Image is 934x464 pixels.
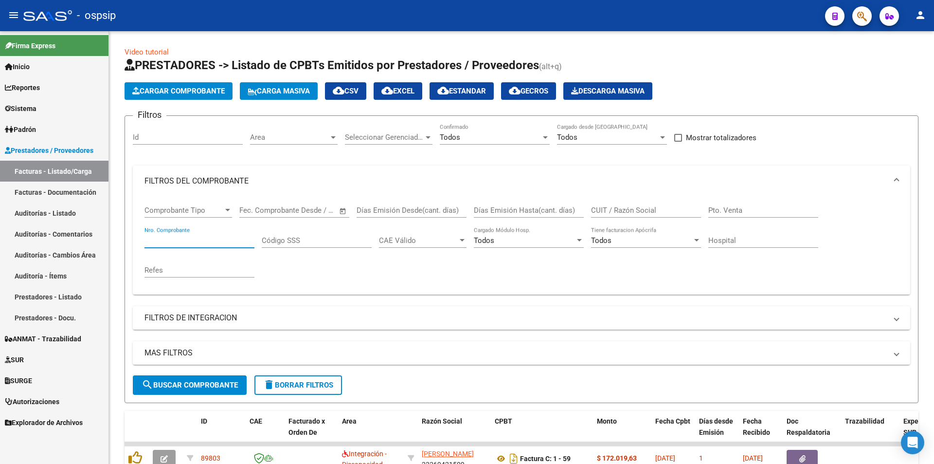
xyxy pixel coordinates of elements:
button: Carga Masiva [240,82,318,100]
span: - ospsip [77,5,116,26]
span: EXCEL [381,87,414,95]
datatable-header-cell: Trazabilidad [841,411,899,454]
app-download-masive: Descarga masiva de comprobantes (adjuntos) [563,82,652,100]
span: Padrón [5,124,36,135]
mat-icon: person [915,9,926,21]
span: ID [201,417,207,425]
datatable-header-cell: CPBT [491,411,593,454]
button: Borrar Filtros [254,375,342,395]
div: Open Intercom Messenger [901,431,924,454]
span: PRESTADORES -> Listado de CPBTs Emitidos por Prestadores / Proveedores [125,58,539,72]
button: Open calendar [338,205,349,217]
span: Mostrar totalizadores [686,132,756,144]
button: Buscar Comprobante [133,375,247,395]
datatable-header-cell: Area [338,411,404,454]
span: Explorador de Archivos [5,417,83,428]
span: Cargar Comprobante [132,87,225,95]
div: FILTROS DEL COMPROBANTE [133,197,910,295]
span: Todos [591,236,611,245]
span: Todos [440,133,460,142]
span: Fecha Cpbt [655,417,690,425]
span: Doc Respaldatoria [787,417,830,436]
mat-icon: delete [263,379,275,390]
span: Trazabilidad [845,417,884,425]
button: Cargar Comprobante [125,82,233,100]
span: Monto [597,417,617,425]
datatable-header-cell: CAE [246,411,285,454]
span: Todos [474,236,494,245]
mat-expansion-panel-header: FILTROS DE INTEGRACION [133,306,910,330]
span: Seleccionar Gerenciador [345,133,424,142]
span: Facturado x Orden De [288,417,325,436]
span: Firma Express [5,40,55,51]
span: CSV [333,87,359,95]
button: EXCEL [374,82,422,100]
mat-panel-title: FILTROS DE INTEGRACION [144,313,887,323]
span: [PERSON_NAME] [422,450,474,458]
mat-icon: cloud_download [437,85,449,96]
span: Area [250,133,329,142]
span: [DATE] [743,454,763,462]
mat-icon: search [142,379,153,390]
span: Comprobante Tipo [144,206,223,215]
mat-panel-title: FILTROS DEL COMPROBANTE [144,176,887,186]
button: Gecros [501,82,556,100]
datatable-header-cell: Facturado x Orden De [285,411,338,454]
button: CSV [325,82,366,100]
datatable-header-cell: Fecha Cpbt [651,411,695,454]
datatable-header-cell: Monto [593,411,651,454]
span: SUR [5,354,24,365]
strong: $ 172.019,63 [597,454,637,462]
mat-icon: menu [8,9,19,21]
h3: Filtros [133,108,166,122]
span: Prestadores / Proveedores [5,145,93,156]
button: Estandar [430,82,494,100]
span: Fecha Recibido [743,417,770,436]
span: ANMAT - Trazabilidad [5,334,81,344]
input: Fecha inicio [239,206,279,215]
span: Borrar Filtros [263,381,333,390]
span: [DATE] [655,454,675,462]
mat-icon: cloud_download [509,85,521,96]
datatable-header-cell: ID [197,411,246,454]
span: Reportes [5,82,40,93]
span: Inicio [5,61,30,72]
mat-panel-title: MAS FILTROS [144,348,887,358]
datatable-header-cell: Doc Respaldatoria [783,411,841,454]
span: Carga Masiva [248,87,310,95]
span: CAE [250,417,262,425]
span: Sistema [5,103,36,114]
input: Fecha fin [287,206,335,215]
span: Buscar Comprobante [142,381,238,390]
span: Descarga Masiva [571,87,645,95]
span: CAE Válido [379,236,458,245]
span: 89803 [201,454,220,462]
datatable-header-cell: Razón Social [418,411,491,454]
datatable-header-cell: Días desde Emisión [695,411,739,454]
mat-icon: cloud_download [333,85,344,96]
span: Razón Social [422,417,462,425]
span: SURGE [5,375,32,386]
span: 1 [699,454,703,462]
datatable-header-cell: Fecha Recibido [739,411,783,454]
strong: Factura C: 1 - 59 [520,455,571,463]
span: (alt+q) [539,62,562,71]
span: CPBT [495,417,512,425]
mat-expansion-panel-header: MAS FILTROS [133,341,910,365]
span: Autorizaciones [5,396,59,407]
span: Estandar [437,87,486,95]
a: Video tutorial [125,48,169,56]
span: Area [342,417,357,425]
span: Gecros [509,87,548,95]
span: Todos [557,133,577,142]
mat-icon: cloud_download [381,85,393,96]
mat-expansion-panel-header: FILTROS DEL COMPROBANTE [133,166,910,197]
button: Descarga Masiva [563,82,652,100]
span: Días desde Emisión [699,417,733,436]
